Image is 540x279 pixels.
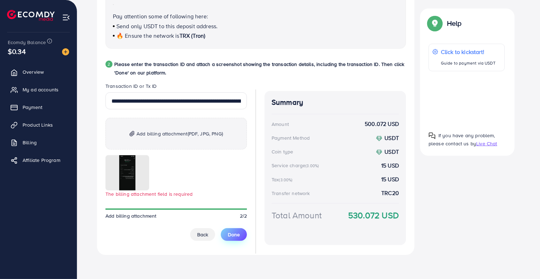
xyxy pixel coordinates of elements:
[190,228,215,241] button: Back
[197,231,208,238] span: Back
[429,132,436,139] img: Popup guide
[105,190,193,197] small: The billing attachment field is required
[429,17,441,30] img: Popup guide
[23,139,37,146] span: Billing
[376,135,382,142] img: coin
[116,32,180,40] span: 🔥 Ensure the network is
[305,163,319,169] small: (3.00%)
[105,83,247,92] legend: Transaction ID or Tx ID
[279,177,293,183] small: (3.00%)
[272,134,310,141] div: Payment Method
[23,157,60,164] span: Affiliate Program
[62,48,69,55] img: image
[272,190,310,197] div: Transfer network
[272,148,293,155] div: Coin type
[23,121,53,128] span: Product Links
[381,189,399,197] strong: TRC20
[62,13,70,22] img: menu
[272,98,399,107] h4: Summary
[228,231,240,238] span: Done
[441,59,496,67] p: Guide to payment via USDT
[272,209,322,222] div: Total Amount
[105,212,157,219] span: Add billing attachment
[188,130,223,137] span: (PDF, JPG, PNG)
[441,48,496,56] p: Click to kickstart!
[8,46,26,56] span: $0.34
[5,153,72,167] a: Affiliate Program
[272,162,321,169] div: Service charge
[447,19,462,28] p: Help
[129,131,135,137] img: img
[119,155,135,190] img: img uploaded
[105,61,113,68] div: 2
[114,60,406,77] p: Please enter the transaction ID and attach a screenshot showing the transaction details, includin...
[180,32,206,40] span: TRX (Tron)
[5,65,72,79] a: Overview
[381,175,399,183] strong: 15 USD
[384,134,399,142] strong: USDT
[113,22,399,30] p: Send only USDT to this deposit address.
[272,176,295,183] div: Tax
[136,129,223,138] span: Add billing attachment
[376,149,382,156] img: coin
[23,86,59,93] span: My ad accounts
[8,39,46,46] span: Ecomdy Balance
[23,104,42,111] span: Payment
[348,209,399,222] strong: 530.072 USD
[240,212,247,219] span: 2/2
[384,148,399,156] strong: USDT
[5,83,72,97] a: My ad accounts
[5,135,72,150] a: Billing
[113,12,399,20] p: Pay attention some of following here:
[221,228,247,241] button: Done
[272,121,289,128] div: Amount
[510,247,535,274] iframe: Chat
[23,68,44,75] span: Overview
[381,162,399,170] strong: 15 USD
[5,118,72,132] a: Product Links
[365,120,399,128] strong: 500.072 USD
[476,140,497,147] span: Live Chat
[5,100,72,114] a: Payment
[429,132,495,147] span: If you have any problem, please contact us by
[7,10,55,21] img: logo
